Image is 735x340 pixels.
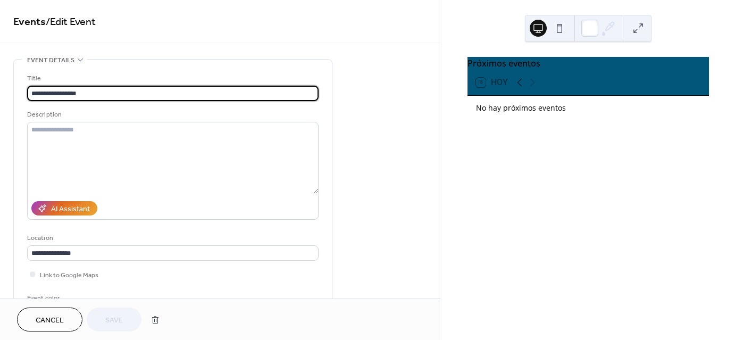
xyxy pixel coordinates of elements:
[13,12,46,32] a: Events
[27,293,107,304] div: Event color
[40,270,98,281] span: Link to Google Maps
[27,233,316,244] div: Location
[27,109,316,120] div: Description
[27,55,74,66] span: Event details
[467,57,709,70] div: Próximos eventos
[17,308,82,331] button: Cancel
[476,102,700,113] div: No hay próximos eventos
[36,315,64,326] span: Cancel
[46,12,96,32] span: / Edit Event
[27,73,316,84] div: Title
[51,204,90,215] div: AI Assistant
[31,201,97,215] button: AI Assistant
